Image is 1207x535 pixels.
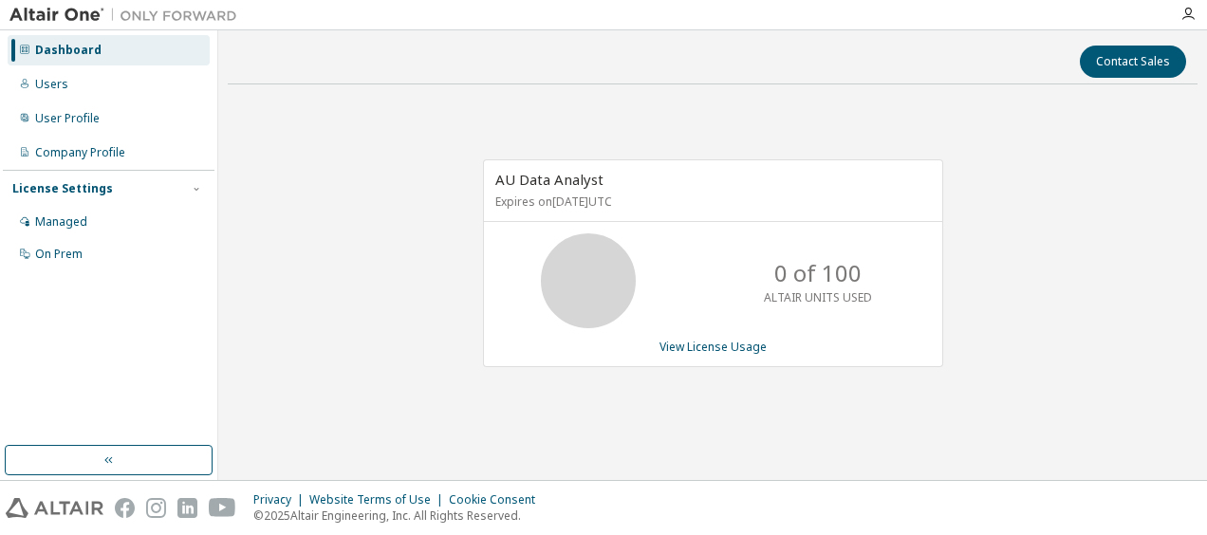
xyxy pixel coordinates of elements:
div: Website Terms of Use [309,492,449,507]
img: youtube.svg [209,498,236,518]
button: Contact Sales [1080,46,1186,78]
a: View License Usage [659,339,767,355]
p: ALTAIR UNITS USED [764,289,872,305]
img: Altair One [9,6,247,25]
div: Privacy [253,492,309,507]
div: Cookie Consent [449,492,547,507]
p: 0 of 100 [774,257,862,289]
img: altair_logo.svg [6,498,103,518]
div: License Settings [12,181,113,196]
div: Managed [35,214,87,230]
div: Dashboard [35,43,102,58]
p: © 2025 Altair Engineering, Inc. All Rights Reserved. [253,507,547,524]
img: instagram.svg [146,498,166,518]
div: Users [35,77,68,92]
div: User Profile [35,111,100,126]
p: Expires on [DATE] UTC [495,194,926,210]
div: Company Profile [35,145,125,160]
img: facebook.svg [115,498,135,518]
div: On Prem [35,247,83,262]
span: AU Data Analyst [495,170,603,189]
img: linkedin.svg [177,498,197,518]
